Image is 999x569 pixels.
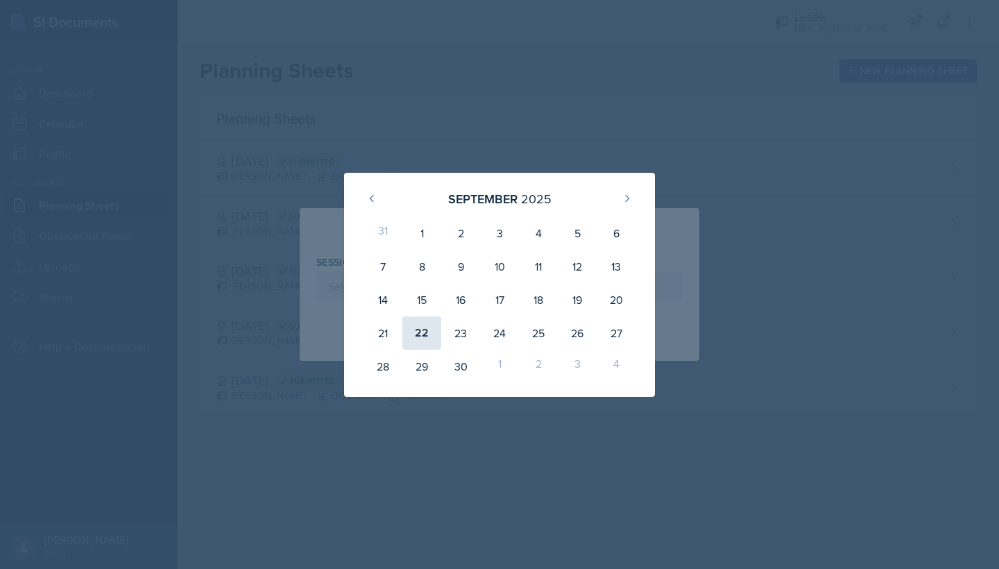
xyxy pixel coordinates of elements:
[519,283,558,316] div: 18
[402,250,441,283] div: 8
[480,316,519,350] div: 24
[480,283,519,316] div: 17
[402,283,441,316] div: 15
[441,350,480,383] div: 30
[480,250,519,283] div: 10
[558,316,597,350] div: 26
[597,316,635,350] div: 27
[597,250,635,283] div: 13
[364,316,402,350] div: 21
[597,283,635,316] div: 20
[519,350,558,383] div: 2
[597,350,635,383] div: 4
[448,189,518,208] div: September
[558,350,597,383] div: 3
[364,350,402,383] div: 28
[597,216,635,250] div: 6
[519,250,558,283] div: 11
[519,216,558,250] div: 4
[441,216,480,250] div: 2
[364,250,402,283] div: 7
[364,216,402,250] div: 31
[558,216,597,250] div: 5
[480,216,519,250] div: 3
[521,189,552,208] div: 2025
[441,250,480,283] div: 9
[558,250,597,283] div: 12
[519,316,558,350] div: 25
[402,316,441,350] div: 22
[441,283,480,316] div: 16
[402,216,441,250] div: 1
[480,350,519,383] div: 1
[558,283,597,316] div: 19
[402,350,441,383] div: 29
[364,283,402,316] div: 14
[441,316,480,350] div: 23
